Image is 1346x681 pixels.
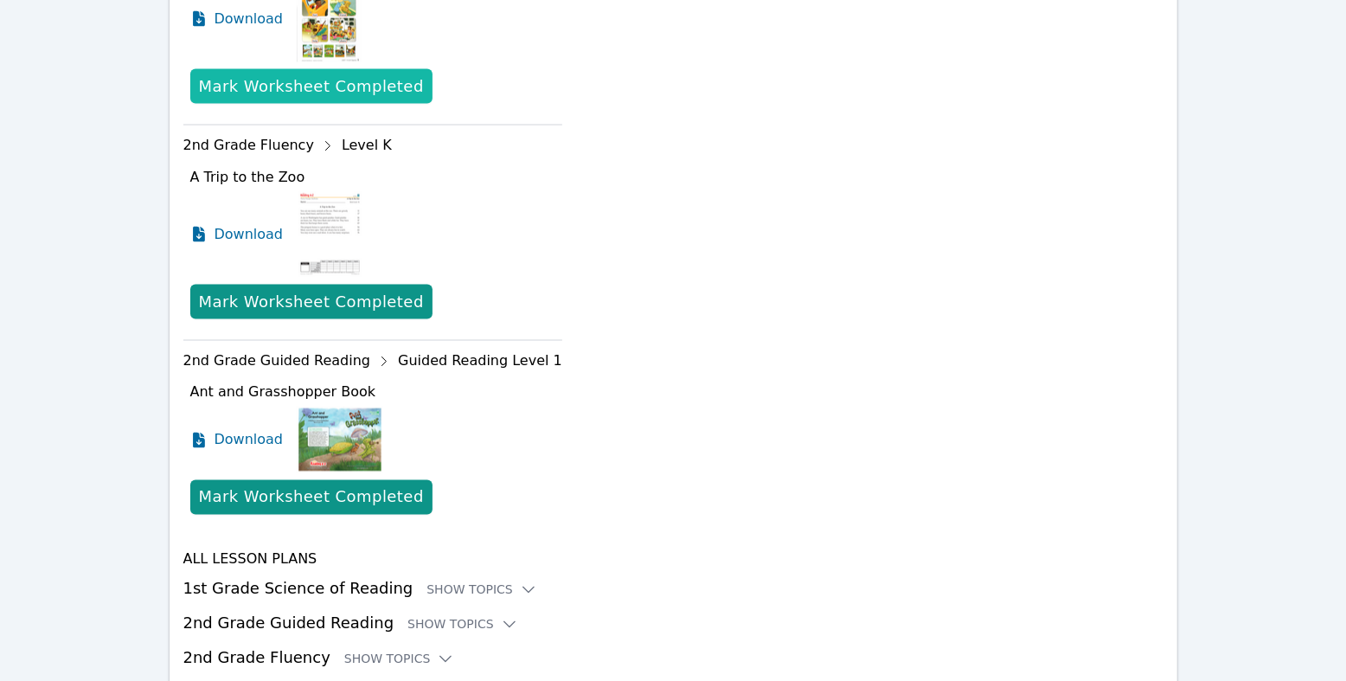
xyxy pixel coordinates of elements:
[297,191,363,278] img: A Trip to the Zoo
[183,646,1163,671] h3: 2nd Grade Fluency
[183,577,1163,601] h3: 1st Grade Science of Reading
[297,407,383,473] img: Ant and Grasshopper Book
[183,612,1163,636] h3: 2nd Grade Guided Reading
[190,407,284,473] a: Download
[215,430,284,451] span: Download
[215,224,284,245] span: Download
[183,549,1163,570] h4: All Lesson Plans
[199,74,424,99] div: Mark Worksheet Completed
[215,9,284,29] span: Download
[344,651,455,668] button: Show Topics
[190,285,433,319] button: Mark Worksheet Completed
[190,191,284,278] a: Download
[199,485,424,510] div: Mark Worksheet Completed
[199,290,424,314] div: Mark Worksheet Completed
[190,169,305,185] span: A Trip to the Zoo
[183,348,562,376] div: 2nd Grade Guided Reading Guided Reading Level 1
[407,616,518,633] button: Show Topics
[190,384,376,401] span: Ant and Grasshopper Book
[426,581,537,599] button: Show Topics
[190,69,433,104] button: Mark Worksheet Completed
[190,480,433,515] button: Mark Worksheet Completed
[183,132,562,160] div: 2nd Grade Fluency Level K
